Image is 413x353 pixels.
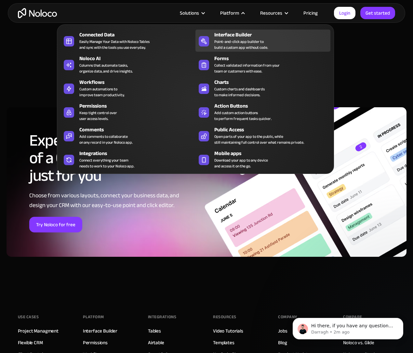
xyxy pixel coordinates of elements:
[214,150,333,157] div: Mobile apps
[29,191,193,210] div: Choose from various layouts, connect your business data, and design your CRM with our easy-to-use...
[79,110,117,122] div: Keep tight control over user access levels.
[79,39,150,50] div: Easily Manage Your Data with Noloco Tables and sync with the tools you use everyday.
[214,134,304,145] div: Open parts of your app to the public, while still maintaining full control over what remains priv...
[214,39,268,50] div: Point-and-click app builder to build a custom app without code.
[79,102,198,110] div: Permissions
[212,9,252,17] div: Platform
[214,31,333,39] div: Interface Builder
[278,312,297,322] div: Company
[214,126,333,134] div: Public Access
[195,77,330,99] a: ChartsCustom charts and dashboardsto make informed decisions.
[79,55,198,62] div: Noloco AI
[18,338,43,347] a: Flexible CRM
[60,101,195,123] a: PermissionsKeep tight control overuser access levels.
[278,327,287,335] a: Jobs
[334,7,355,19] a: Login
[252,9,295,17] div: Resources
[278,338,287,347] a: Blog
[60,30,195,52] a: Connected DataEasily Manage Your Data with Noloco Tablesand sync with the tools you use everyday.
[214,62,280,74] div: Collect validated information from your team or customers with ease.
[79,157,134,169] div: Connect everything your team needs to work to your Noloco app.
[213,327,243,335] a: Video Tutorials
[79,78,198,86] div: Workflows
[213,338,234,347] a: Templates
[18,327,59,335] a: Project Managment
[18,8,57,18] a: home
[79,126,198,134] div: Comments
[195,53,330,75] a: FormsCollect validated information from yourteam or customers with ease.
[57,15,334,174] nav: Platform
[172,9,212,17] div: Solutions
[29,217,82,232] a: Try Noloco for free
[79,134,133,145] div: Add comments to collaborate on any record in your Noloco app.
[79,86,125,98] div: Custom automations to improve team productivity.
[60,53,195,75] a: Noloco AIColumns that automate tasks,organize data, and drive insights.
[60,77,195,99] a: WorkflowsCustom automations toimprove team productivity.
[83,327,117,335] a: Interface Builder
[60,124,195,147] a: CommentsAdd comments to collaborateon any record in your Noloco app.
[214,102,333,110] div: Action Buttons
[195,148,330,170] a: Mobile appsDownload your app to any deviceand access it on the go.
[148,338,164,347] a: Airtable
[220,9,239,17] div: Platform
[360,7,395,19] a: Get started
[79,62,133,74] div: Columns that automate tasks, organize data, and drive insights.
[195,101,330,123] a: Action ButtonsAdd custom action buttonsto perform frequent tasks quicker.
[195,124,330,147] a: Public AccessOpen parts of your app to the public, whilestill maintaining full control over what ...
[195,30,330,52] a: Interface BuilderPoint-and-click app builder tobuild a custom app without code.
[79,150,198,157] div: Integrations
[283,304,413,350] iframe: Intercom notifications message
[83,312,104,322] div: Platform
[60,148,195,170] a: IntegrationsConnect everything your teamneeds to work to your Noloco app.
[148,327,161,335] a: Tables
[214,86,265,98] div: Custom charts and dashboards to make informed decisions.
[18,312,39,322] div: Use Cases
[214,157,268,169] span: Download your app to any device and access it on the go.
[79,31,198,39] div: Connected Data
[214,110,272,122] div: Add custom action buttons to perform frequent tasks quicker.
[214,55,333,62] div: Forms
[29,132,193,184] h2: Experience the power of a CRM that’s built just for you
[260,9,282,17] div: Resources
[148,312,176,322] div: INTEGRATIONS
[295,9,326,17] a: Pricing
[83,338,108,347] a: Permissions
[214,78,333,86] div: Charts
[213,312,236,322] div: Resources
[180,9,199,17] div: Solutions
